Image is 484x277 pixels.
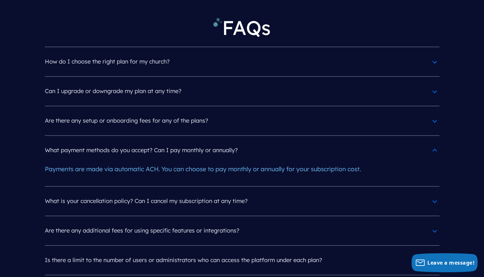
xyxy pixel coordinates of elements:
[45,11,439,47] h2: FAQs
[45,83,439,99] h4: Can I upgrade or downgrade my plan at any time?
[427,259,474,266] span: Leave a message!
[45,222,439,239] h4: Are there any additional fees for using specific features or integrations?
[45,193,439,209] h4: What is your cancellation policy? Can I cancel my subscription at any time?
[45,159,439,180] div: Payments are made via automatic ACH. You can choose to pay monthly or annually for your subscript...
[411,253,478,272] button: Leave a message!
[45,142,439,159] h4: What payment methods do you accept? Can I pay monthly or annually?
[45,53,439,70] h4: How do I choose the right plan for my church?
[45,252,439,268] h4: Is there a limit to the number of users or administrators who can access the platform under each ...
[45,112,439,129] h4: Are there any setup or onboarding fees for any of the plans?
